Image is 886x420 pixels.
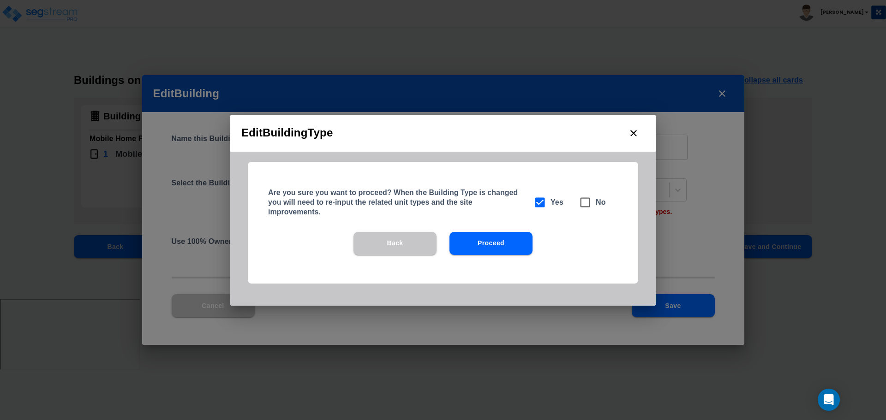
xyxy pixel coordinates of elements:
h6: Yes [551,196,563,209]
button: Proceed [449,232,533,255]
h5: Are you sure you want to proceed? When the Building Type is changed you will need to re-input the... [268,188,522,217]
h6: No [596,196,606,209]
button: close [623,122,645,144]
div: Open Intercom Messenger [818,389,840,411]
button: Back [353,232,437,255]
h2: Edit Building Type [230,115,656,152]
